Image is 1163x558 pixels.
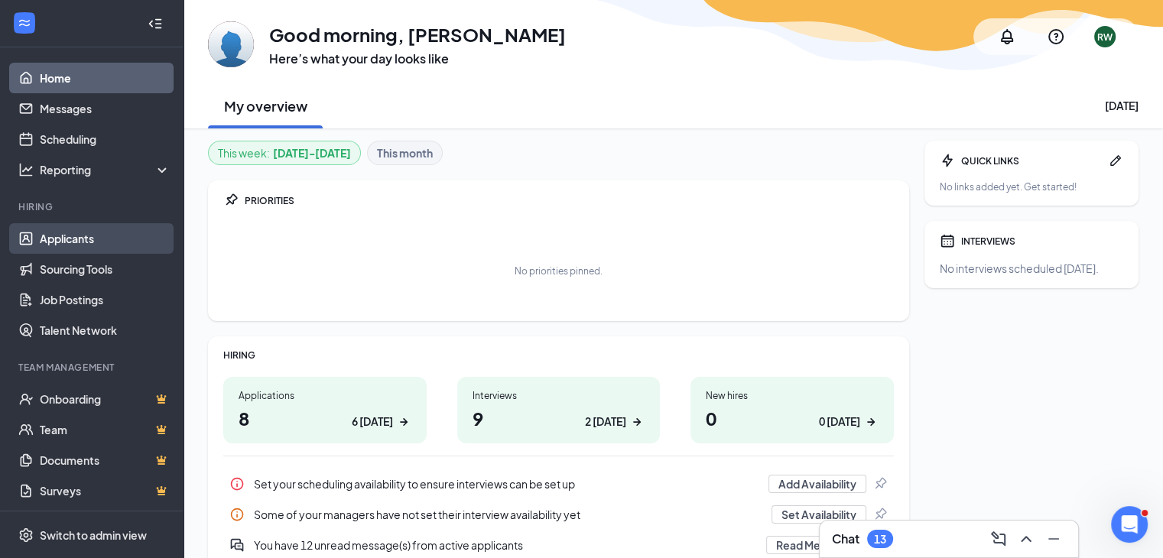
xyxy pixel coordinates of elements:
div: QUICK LINKS [961,154,1102,167]
div: This week : [218,144,351,161]
div: RW [1097,31,1113,44]
svg: ArrowRight [629,414,645,430]
svg: ArrowRight [396,414,411,430]
svg: ArrowRight [863,414,879,430]
a: New hires00 [DATE]ArrowRight [690,377,894,443]
h2: My overview [224,96,307,115]
svg: Minimize [1044,530,1063,548]
div: Switch to admin view [40,527,147,543]
a: Interviews92 [DATE]ArrowRight [457,377,661,443]
div: Some of your managers have not set their interview availability yet [223,499,894,530]
button: Add Availability [768,475,866,493]
svg: QuestionInfo [1047,28,1065,46]
h1: 0 [706,405,879,431]
div: Reporting [40,162,171,177]
a: Applicants [40,223,171,254]
div: Set your scheduling availability to ensure interviews can be set up [254,476,759,491]
div: New hires [706,389,879,402]
a: OnboardingCrown [40,384,171,414]
svg: Bolt [940,153,955,168]
svg: Settings [18,527,34,543]
button: Read Messages [766,536,866,554]
div: [DATE] [1105,98,1139,113]
a: Talent Network [40,315,171,346]
div: 0 [DATE] [819,414,860,430]
div: Team Management [18,361,167,374]
div: 2 [DATE] [585,414,626,430]
svg: Info [229,476,245,491]
a: InfoSome of your managers have not set their interview availability yetSet AvailabilityPin [223,499,894,530]
button: ComposeMessage [986,527,1011,551]
button: Minimize [1041,527,1066,551]
svg: Collapse [148,16,163,31]
a: Scheduling [40,124,171,154]
div: Interviews [473,389,645,402]
div: 6 [DATE] [352,414,393,430]
div: INTERVIEWS [961,235,1123,248]
div: HIRING [223,349,894,362]
h1: Good morning, [PERSON_NAME] [269,21,566,47]
svg: Info [229,507,245,522]
svg: Calendar [940,233,955,248]
a: TeamCrown [40,414,171,445]
a: Sourcing Tools [40,254,171,284]
h3: Chat [832,530,859,547]
div: Applications [239,389,411,402]
div: PRIORITIES [245,194,894,207]
svg: Analysis [18,162,34,177]
svg: WorkstreamLogo [17,15,32,31]
iframe: Intercom live chat [1111,506,1148,543]
div: Some of your managers have not set their interview availability yet [254,507,762,522]
div: Set your scheduling availability to ensure interviews can be set up [223,469,894,499]
svg: Pin [223,193,239,208]
div: No interviews scheduled [DATE]. [940,261,1123,276]
a: DocumentsCrown [40,445,171,475]
a: InfoSet your scheduling availability to ensure interviews can be set upAdd AvailabilityPin [223,469,894,499]
a: Job Postings [40,284,171,315]
h1: 9 [473,405,645,431]
svg: ChevronUp [1017,530,1035,548]
b: [DATE] - [DATE] [273,144,351,161]
div: You have 12 unread message(s) from active applicants [254,537,757,553]
button: Set Availability [772,505,866,524]
h1: 8 [239,405,411,431]
div: 13 [874,533,886,546]
svg: Pin [872,507,888,522]
svg: Pin [872,476,888,491]
a: Applications86 [DATE]ArrowRight [223,377,427,443]
h3: Here’s what your day looks like [269,50,566,67]
a: Messages [40,93,171,124]
img: Randy Wasdin [208,21,254,67]
svg: DoubleChatActive [229,537,245,553]
div: No priorities pinned. [515,264,603,277]
div: Hiring [18,200,167,213]
button: ChevronUp [1014,527,1038,551]
svg: ComposeMessage [989,530,1008,548]
a: SurveysCrown [40,475,171,506]
svg: Pen [1108,153,1123,168]
b: This month [377,144,433,161]
svg: Notifications [998,28,1016,46]
div: No links added yet. Get started! [940,180,1123,193]
a: Home [40,63,171,93]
